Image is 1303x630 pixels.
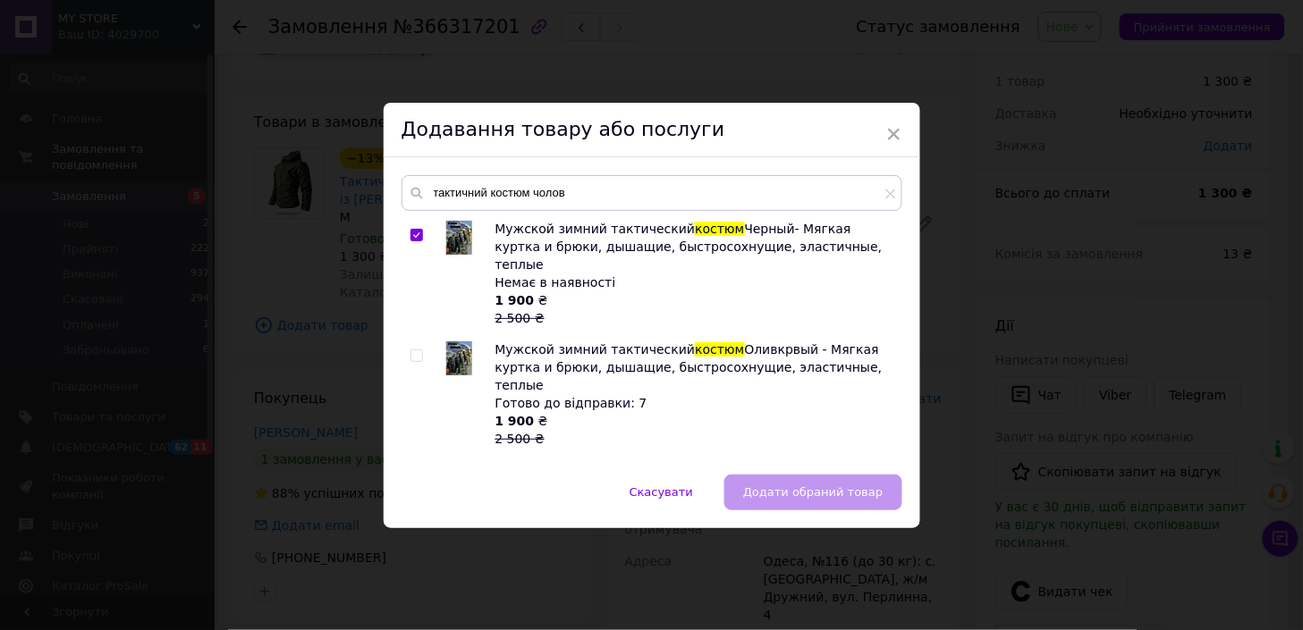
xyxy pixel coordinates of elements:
span: Черный- Мягкая куртка и брюки, дышащие, быстросохнущие, эластичные, теплые [495,222,883,272]
div: Готово до відправки: 7 [495,394,893,412]
span: Оливкрвый - Мягкая куртка и брюки, дышащие, быстросохнущие, эластичные, теплые [495,342,883,392]
input: Пошук за товарами та послугами [402,175,902,211]
div: Додавання товару або послуги [384,103,920,157]
img: Мужской зимний тактический костюм Оливкрвый - Мягкая куртка и брюки, дышащие, быстросохнущие, эла... [446,341,472,375]
img: Мужской зимний тактический костюм Черный- Мягкая куртка и брюки, дышащие, быстросохнущие, эластич... [446,221,472,255]
span: Мужской зимний тактический [495,342,696,357]
span: костюм [695,342,744,357]
span: × [886,119,902,149]
button: Скасувати [611,475,712,510]
span: 2 500 ₴ [495,311,545,325]
span: Мужской зимний тактический [495,222,696,236]
div: ₴ [495,291,893,327]
b: 1 900 [495,414,535,428]
span: 2 500 ₴ [495,432,545,446]
b: 1 900 [495,293,535,307]
div: Немає в наявності [495,273,893,291]
span: костюм [695,222,744,236]
div: ₴ [495,412,893,448]
span: Скасувати [630,485,693,499]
